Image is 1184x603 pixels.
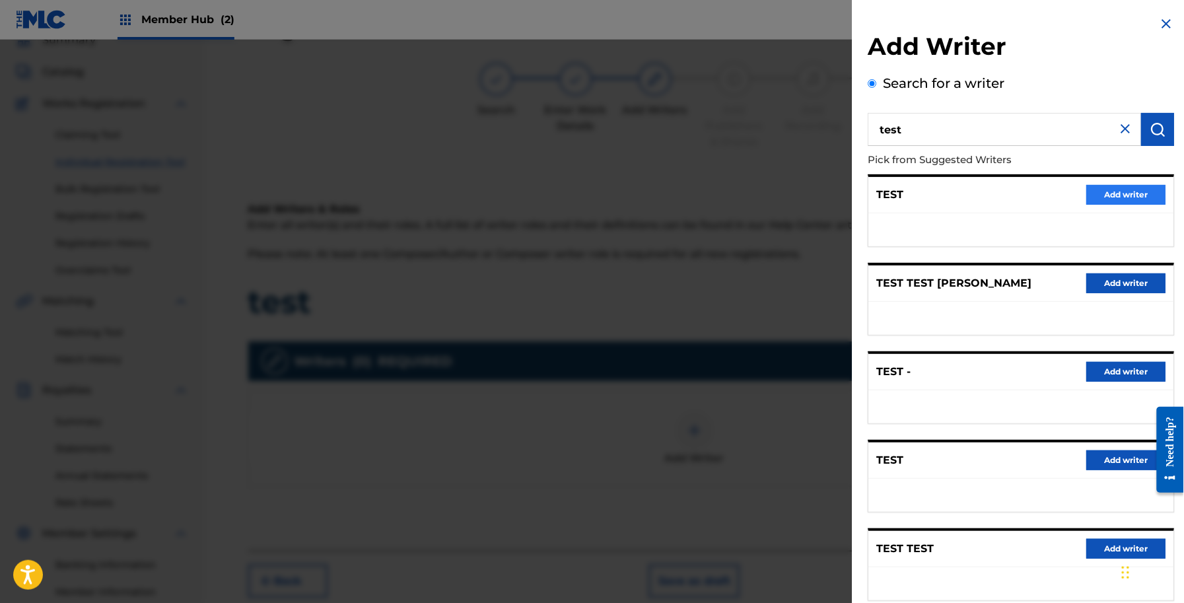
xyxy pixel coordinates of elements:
[1118,540,1184,603] iframe: Chat Widget
[1087,273,1166,293] button: Add writer
[868,32,1175,65] h2: Add Writer
[884,75,1005,91] label: Search for a writer
[1150,122,1166,137] img: Search Works
[221,13,234,26] span: (2)
[16,10,67,29] img: MLC Logo
[1118,121,1134,137] img: close
[877,541,934,557] p: TEST TEST
[1087,539,1166,559] button: Add writer
[877,452,904,468] p: TEST
[877,187,904,203] p: TEST
[1122,553,1130,592] div: Drag
[1087,450,1166,470] button: Add writer
[868,113,1142,146] input: Search writer's name or IPI Number
[877,275,1032,291] p: TEST TEST [PERSON_NAME]
[1087,185,1166,205] button: Add writer
[877,364,911,380] p: TEST -
[1087,362,1166,382] button: Add writer
[868,146,1099,174] p: Pick from Suggested Writers
[118,12,133,28] img: Top Rightsholders
[1147,397,1184,503] iframe: Resource Center
[141,12,234,27] span: Member Hub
